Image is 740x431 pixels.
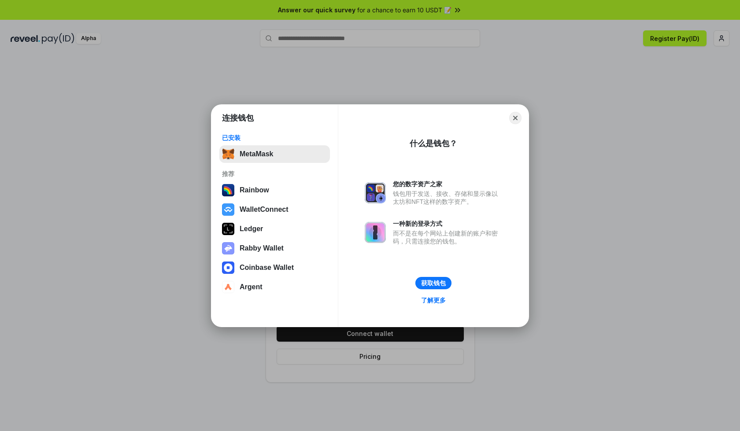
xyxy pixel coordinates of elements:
[393,220,502,228] div: 一种新的登录方式
[240,150,273,158] div: MetaMask
[222,281,234,293] img: svg+xml,%3Csvg%20width%3D%2228%22%20height%3D%2228%22%20viewBox%3D%220%200%2028%2028%22%20fill%3D...
[219,181,330,199] button: Rainbow
[365,222,386,243] img: svg+xml,%3Csvg%20xmlns%3D%22http%3A%2F%2Fwww.w3.org%2F2000%2Fsvg%22%20fill%3D%22none%22%20viewBox...
[222,134,327,142] div: 已安装
[416,295,451,306] a: 了解更多
[219,145,330,163] button: MetaMask
[219,278,330,296] button: Argent
[219,220,330,238] button: Ledger
[222,203,234,216] img: svg+xml,%3Csvg%20width%3D%2228%22%20height%3D%2228%22%20viewBox%3D%220%200%2028%2028%22%20fill%3D...
[222,262,234,274] img: svg+xml,%3Csvg%20width%3D%2228%22%20height%3D%2228%22%20viewBox%3D%220%200%2028%2028%22%20fill%3D...
[509,112,522,124] button: Close
[393,229,502,245] div: 而不是在每个网站上创建新的账户和密码，只需连接您的钱包。
[393,180,502,188] div: 您的数字资产之家
[240,186,269,194] div: Rainbow
[240,283,263,291] div: Argent
[365,182,386,203] img: svg+xml,%3Csvg%20xmlns%3D%22http%3A%2F%2Fwww.w3.org%2F2000%2Fsvg%22%20fill%3D%22none%22%20viewBox...
[222,113,254,123] h1: 连接钱包
[222,242,234,254] img: svg+xml,%3Csvg%20xmlns%3D%22http%3A%2F%2Fwww.w3.org%2F2000%2Fsvg%22%20fill%3D%22none%22%20viewBox...
[222,223,234,235] img: svg+xml,%3Csvg%20xmlns%3D%22http%3A%2F%2Fwww.w3.org%2F2000%2Fsvg%22%20width%3D%2228%22%20height%3...
[240,244,284,252] div: Rabby Wallet
[222,170,327,178] div: 推荐
[415,277,451,289] button: 获取钱包
[219,239,330,257] button: Rabby Wallet
[219,259,330,276] button: Coinbase Wallet
[222,184,234,196] img: svg+xml,%3Csvg%20width%3D%22120%22%20height%3D%22120%22%20viewBox%3D%220%200%20120%20120%22%20fil...
[219,201,330,218] button: WalletConnect
[240,264,294,272] div: Coinbase Wallet
[410,138,457,149] div: 什么是钱包？
[421,296,446,304] div: 了解更多
[222,148,234,160] img: svg+xml,%3Csvg%20fill%3D%22none%22%20height%3D%2233%22%20viewBox%3D%220%200%2035%2033%22%20width%...
[393,190,502,206] div: 钱包用于发送、接收、存储和显示像以太坊和NFT这样的数字资产。
[421,279,446,287] div: 获取钱包
[240,225,263,233] div: Ledger
[240,206,289,214] div: WalletConnect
